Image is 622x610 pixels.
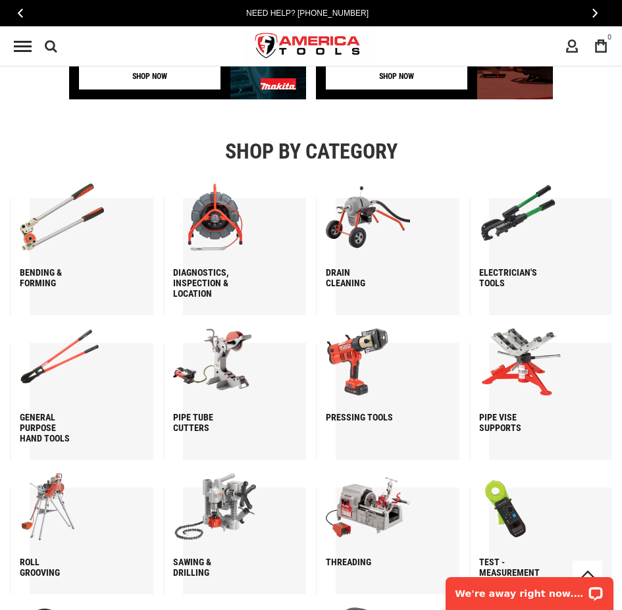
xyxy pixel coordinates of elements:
a: store logo [244,22,372,71]
a: Bending & forming [20,184,153,288]
div: Shop by category [10,139,612,164]
a: Shop now [326,63,467,89]
a: Pressing Tools [326,328,459,422]
a: Electrician'sTools [479,184,613,288]
div: Menu [14,41,32,52]
a: Pipe TubeCutters [173,328,307,433]
a: DrainCleaning [326,184,459,288]
a: Diagnostics, Inspection & Location [173,184,307,299]
div: General Purpose Hand Tools [20,412,91,444]
div: Electrician's Tools [479,267,550,288]
a: 0 [588,34,613,59]
div: Roll Grooving [20,557,91,578]
div: Pipe Tube Cutters [173,412,244,433]
a: Threading [326,473,459,567]
div: Sawing & Drilling [173,557,244,578]
div: Threading [326,557,397,567]
div: Test - Measurement [479,557,550,578]
div: Pressing Tools [326,412,397,422]
a: Pipe ViseSupports [479,328,613,433]
a: Shop now [79,63,220,89]
a: Test -Measurement [479,473,613,578]
div: Bending & forming [20,267,91,288]
iframe: LiveChat chat widget [437,569,622,610]
a: Need Help? [PHONE_NUMBER] [242,7,373,20]
a: General PurposeHand Tools [20,328,153,444]
a: Sawing &Drilling [173,473,307,578]
span: Previous [18,8,23,18]
span: 0 [608,34,611,41]
a: RollGrooving [20,473,153,578]
div: Pipe Vise Supports [479,412,550,433]
span: Next [592,8,598,18]
img: America Tools [244,22,372,71]
div: Drain Cleaning [326,267,397,288]
div: Diagnostics, Inspection & Location [173,267,244,299]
